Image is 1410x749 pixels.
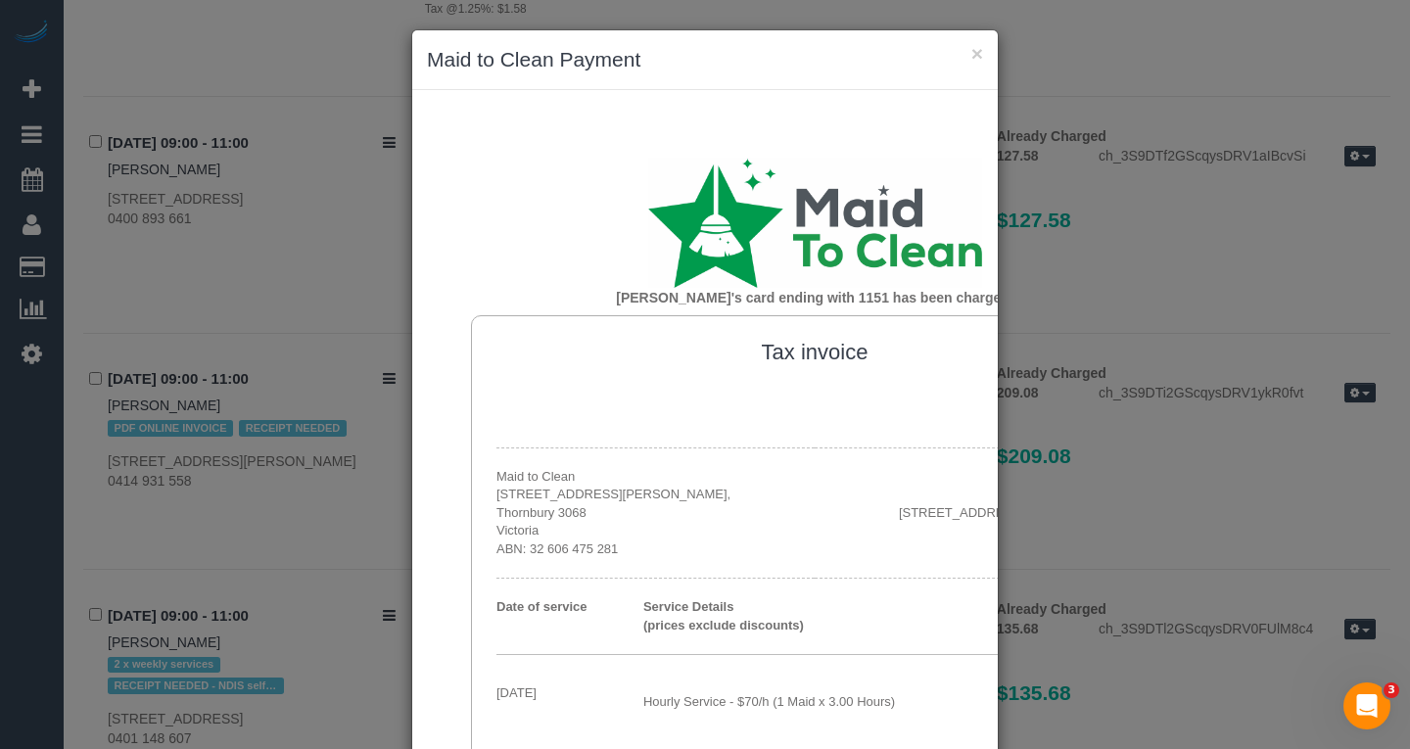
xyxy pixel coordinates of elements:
h3: Maid to Clean Payment [427,45,983,74]
td: Maid to Clean [STREET_ADDRESS][PERSON_NAME], Thornbury 3068 Victoria ABN: 32 606 475 281 [496,447,815,580]
button: × [971,43,983,64]
strong: Date of service [496,599,597,614]
div: Donnybrook 3064 [815,522,1133,540]
div: [STREET_ADDRESS][PERSON_NAME], [815,504,1133,523]
span: 3 [1384,682,1399,698]
iframe: Intercom live chat [1343,682,1390,729]
strong: (prices exclude discounts) [643,618,804,632]
strong: Service Details [643,599,734,614]
img: 367b4035868b057e955216826a9f17c862141b21.jpeg [648,158,982,288]
span: ... [587,599,598,614]
strong: [PERSON_NAME]'s card ending with 1151 has been charged. [616,290,1013,305]
span: .. [496,618,503,632]
div: [PERSON_NAME] [815,486,1133,504]
td: Billing date: [DATE] [815,409,1133,447]
div: Victoria [815,540,1133,559]
h1: Tax invoice [496,341,1133,364]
